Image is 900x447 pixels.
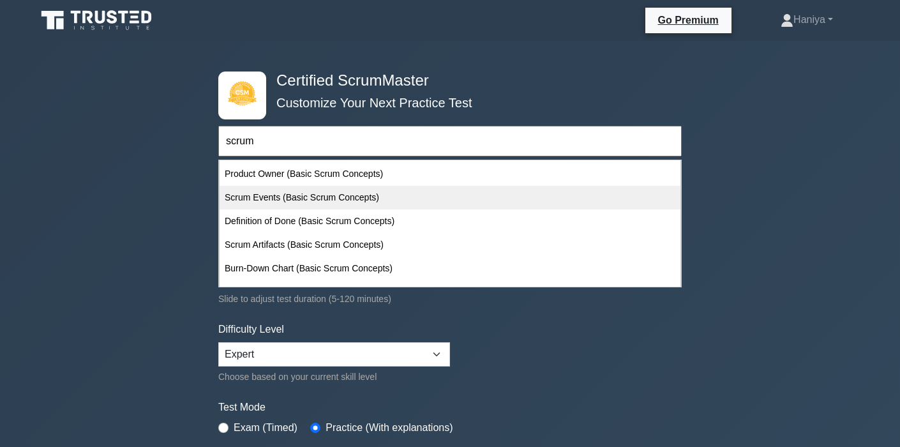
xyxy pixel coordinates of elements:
[218,291,682,307] div: Slide to adjust test duration (5-120 minutes)
[234,420,297,436] label: Exam (Timed)
[220,280,680,304] div: Scrum Meeting (Daily Stand-up) (Sprint Planning and Execution)
[220,257,680,280] div: Burn-Down Chart (Basic Scrum Concepts)
[326,420,453,436] label: Practice (With explanations)
[218,400,682,415] label: Test Mode
[650,12,726,28] a: Go Premium
[271,72,619,90] h4: Certified ScrumMaster
[220,162,680,186] div: Product Owner (Basic Scrum Concepts)
[218,322,284,337] label: Difficulty Level
[750,7,864,33] a: Haniya
[218,126,682,156] input: Start typing to filter on topic or concept...
[220,186,680,209] div: Scrum Events (Basic Scrum Concepts)
[220,209,680,233] div: Definition of Done (Basic Scrum Concepts)
[220,233,680,257] div: Scrum Artifacts (Basic Scrum Concepts)
[218,369,450,384] div: Choose based on your current skill level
